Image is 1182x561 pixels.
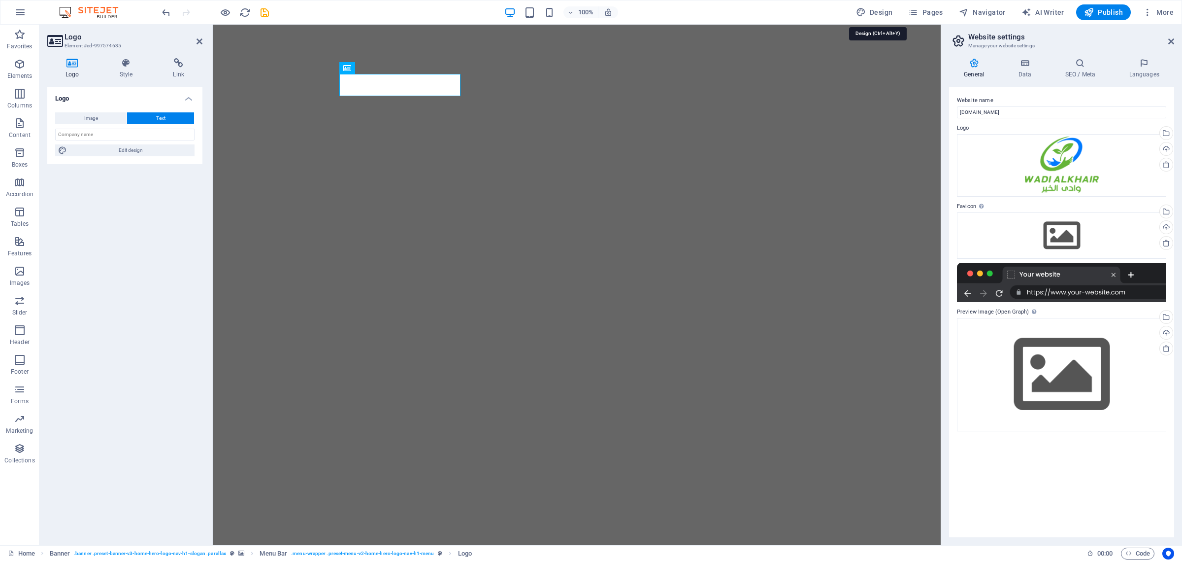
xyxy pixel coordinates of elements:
label: Logo [957,122,1166,134]
input: Name... [957,106,1166,118]
p: Marketing [6,427,33,435]
span: AI Writer [1021,7,1064,17]
h2: Website settings [968,33,1174,41]
div: Select files from the file manager, stock photos, or upload file(s) [957,318,1166,431]
span: Code [1125,548,1150,560]
button: More [1139,4,1178,20]
p: Slider [12,309,28,316]
h4: General [949,58,1003,79]
button: Usercentrics [1162,548,1174,560]
i: This element contains a background [238,551,244,556]
button: save [259,6,270,18]
p: Footer [11,368,29,376]
button: undo [160,6,172,18]
span: . menu-wrapper .preset-menu-v2-home-hero-logo-nav-h1-menu [291,548,434,560]
p: Content [9,131,31,139]
button: Edit design [55,144,195,156]
p: Features [8,249,32,257]
span: Click to select. Double-click to edit [260,548,287,560]
p: Favorites [7,42,32,50]
p: Forms [11,397,29,405]
button: Text [127,112,194,124]
label: Preview Image (Open Graph) [957,306,1166,318]
h3: Element #ed-997574635 [65,41,183,50]
i: Save (Ctrl+S) [259,7,270,18]
button: AI Writer [1018,4,1068,20]
h4: SEO / Meta [1050,58,1114,79]
p: Header [10,338,30,346]
span: Navigator [959,7,1006,17]
h4: Languages [1114,58,1174,79]
h6: 100% [578,6,594,18]
h4: Logo [47,58,101,79]
a: Click to cancel selection. Double-click to open Pages [8,548,35,560]
h6: Session time [1087,548,1113,560]
span: Pages [908,7,943,17]
span: Publish [1084,7,1123,17]
label: Favicon [957,201,1166,212]
span: Text [156,112,165,124]
nav: breadcrumb [50,548,472,560]
div: Select files from the file manager, stock photos, or upload file(s) [957,212,1166,259]
button: Design [852,4,897,20]
i: Undo: Cut (Ctrl+Z) [161,7,172,18]
span: . banner .preset-banner-v3-home-hero-logo-nav-h1-slogan .parallax [74,548,226,560]
span: Click to select. Double-click to edit [458,548,472,560]
span: More [1143,7,1174,17]
h3: Manage your website settings [968,41,1154,50]
p: Columns [7,102,32,109]
i: On resize automatically adjust zoom level to fit chosen device. [604,8,613,17]
span: Edit design [70,144,192,156]
h4: Logo [47,87,202,105]
h4: Style [101,58,155,79]
i: This element is a customizable preset [438,551,442,556]
p: Tables [11,220,29,228]
span: Image [84,112,98,124]
i: This element is a customizable preset [230,551,234,556]
p: Elements [7,72,33,80]
p: Boxes [12,161,28,169]
span: : [1104,550,1106,557]
p: Collections [4,456,34,464]
p: Images [10,279,30,287]
button: Pages [904,4,947,20]
p: Accordion [6,190,33,198]
span: Click to select. Double-click to edit [50,548,70,560]
h2: Logo [65,33,202,41]
button: Publish [1076,4,1131,20]
button: Click here to leave preview mode and continue editing [219,6,231,18]
div: 2647807f-5743-4557-87e3-cb7104cf2b73-J5_9mdqCziXx6P4RUn6LzA.png [957,134,1166,197]
button: reload [239,6,251,18]
label: Website name [957,95,1166,106]
h4: Data [1003,58,1050,79]
img: Editor Logo [57,6,131,18]
input: Company name [55,129,195,140]
button: Image [55,112,127,124]
button: Code [1121,548,1154,560]
button: Navigator [955,4,1010,20]
i: Reload page [239,7,251,18]
button: 100% [563,6,598,18]
span: Design [856,7,893,17]
h4: Link [155,58,202,79]
span: 00 00 [1097,548,1113,560]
